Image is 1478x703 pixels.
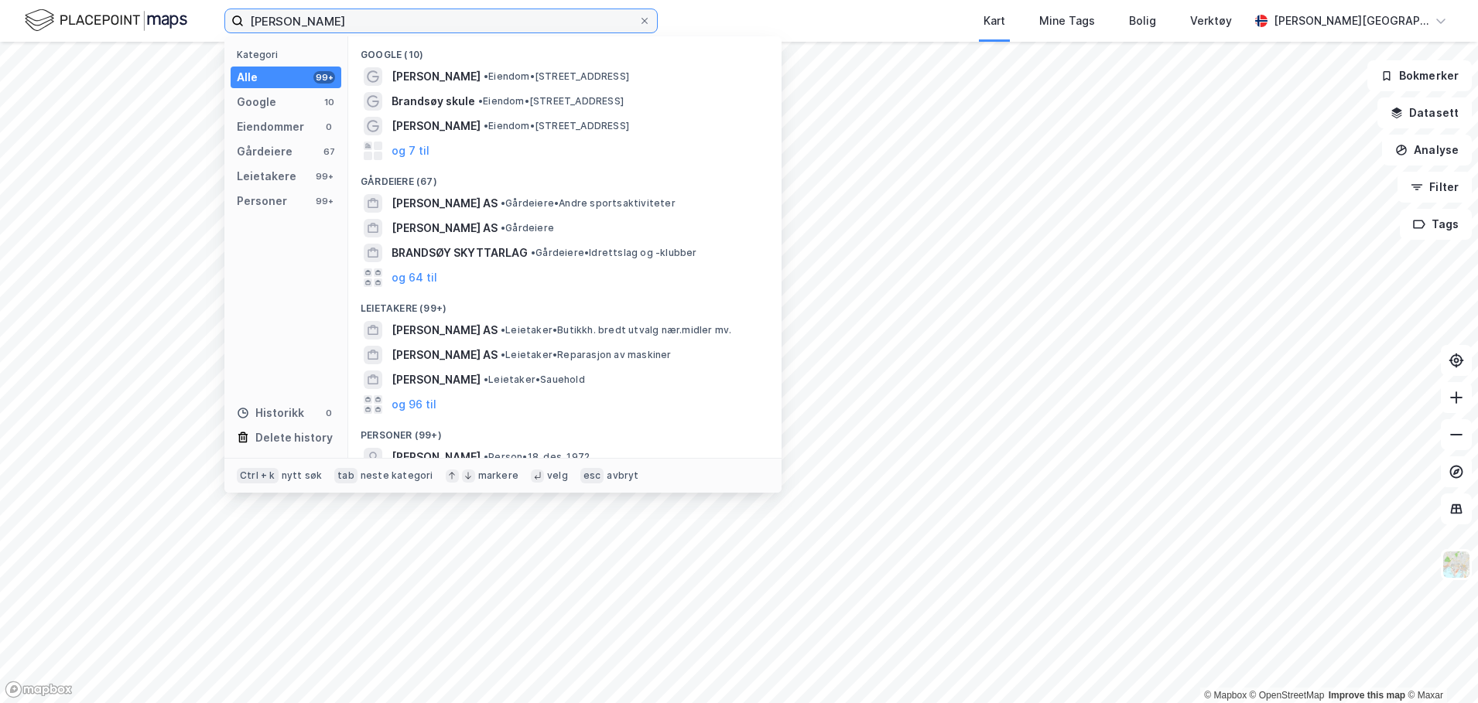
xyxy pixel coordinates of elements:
[531,247,697,259] span: Gårdeiere • Idrettslag og -klubber
[1190,12,1232,30] div: Verktøy
[392,321,498,340] span: [PERSON_NAME] AS
[323,407,335,419] div: 0
[237,142,293,161] div: Gårdeiere
[1129,12,1156,30] div: Bolig
[484,451,590,463] span: Person • 18. des. 1972
[1398,172,1472,203] button: Filter
[237,167,296,186] div: Leietakere
[237,93,276,111] div: Google
[392,448,481,466] span: [PERSON_NAME]
[348,290,782,318] div: Leietakere (99+)
[1377,97,1472,128] button: Datasett
[313,195,335,207] div: 99+
[5,681,73,698] a: Mapbox homepage
[392,370,481,389] span: [PERSON_NAME]
[313,170,335,183] div: 99+
[547,469,568,482] div: velg
[392,117,481,135] span: [PERSON_NAME]
[984,12,1005,30] div: Kart
[531,247,535,258] span: •
[348,417,782,445] div: Personer (99+)
[1367,60,1472,91] button: Bokmerker
[484,70,629,83] span: Eiendom • [STREET_ADDRESS]
[484,451,488,462] span: •
[1250,690,1325,701] a: OpenStreetMap
[392,395,436,414] button: og 96 til
[282,469,323,482] div: nytt søk
[1382,135,1472,166] button: Analyse
[501,349,505,360] span: •
[484,120,629,132] span: Eiendom • [STREET_ADDRESS]
[478,95,624,107] span: Eiendom • [STREET_ADDRESS]
[1442,550,1471,579] img: Z
[323,96,335,108] div: 10
[348,36,782,64] div: Google (10)
[501,324,505,336] span: •
[501,324,731,336] span: Leietaker • Butikkh. bredt utvalg nær.midler mv.
[501,349,672,361] span: Leietaker • Reparasjon av maskiner
[237,404,304,422] div: Historikk
[392,219,498,237] span: [PERSON_NAME] AS
[244,9,638,32] input: Søk på adresse, matrikkel, gårdeiere, leietakere eller personer
[255,428,333,447] div: Delete history
[313,71,335,84] div: 99+
[237,192,287,210] div: Personer
[237,468,279,483] div: Ctrl + k
[501,197,676,210] span: Gårdeiere • Andre sportsaktiviteter
[1400,209,1472,240] button: Tags
[392,142,429,160] button: og 7 til
[1401,629,1478,703] div: Kontrollprogram for chat
[361,469,433,482] div: neste kategori
[1274,12,1428,30] div: [PERSON_NAME][GEOGRAPHIC_DATA]
[392,67,481,86] span: [PERSON_NAME]
[1401,629,1478,703] iframe: Chat Widget
[1204,690,1247,701] a: Mapbox
[392,92,475,111] span: Brandsøy skule
[484,374,488,385] span: •
[1039,12,1095,30] div: Mine Tags
[392,268,437,287] button: og 64 til
[392,244,528,262] span: BRANDSØY SKYTTARLAG
[237,49,341,60] div: Kategori
[484,374,585,386] span: Leietaker • Sauehold
[237,68,258,87] div: Alle
[323,145,335,158] div: 67
[1329,690,1405,701] a: Improve this map
[478,95,483,107] span: •
[392,346,498,364] span: [PERSON_NAME] AS
[607,469,638,482] div: avbryt
[323,121,335,133] div: 0
[334,468,358,483] div: tab
[501,197,505,209] span: •
[580,468,604,483] div: esc
[237,118,304,136] div: Eiendommer
[501,222,554,234] span: Gårdeiere
[484,120,488,131] span: •
[501,222,505,234] span: •
[25,7,187,34] img: logo.f888ab2527a4732fd821a326f86c7f29.svg
[348,163,782,191] div: Gårdeiere (67)
[392,194,498,213] span: [PERSON_NAME] AS
[478,469,518,482] div: markere
[484,70,488,82] span: •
